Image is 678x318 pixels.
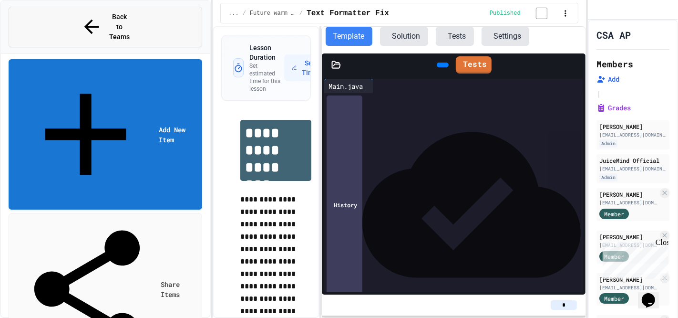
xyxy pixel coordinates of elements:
[228,10,239,17] span: ...
[599,190,658,199] div: [PERSON_NAME]
[307,8,389,19] span: Text Formatter Fix
[596,103,631,113] button: Grades
[596,74,619,84] button: Add
[599,156,667,165] div: JuiceMind Official
[599,284,658,291] div: [EMAIL_ADDRESS][DOMAIN_NAME]
[250,10,296,17] span: Future warm ups
[596,28,631,42] h1: CSA AP
[482,27,529,46] button: Settings
[108,12,131,42] span: Back to Teams
[436,27,474,46] button: Tests
[243,10,246,17] span: /
[327,95,362,314] div: History
[599,233,658,241] div: [PERSON_NAME]
[326,27,372,46] button: Template
[638,280,668,308] iframe: chat widget
[596,88,601,99] span: |
[599,238,668,279] iframe: chat widget
[324,79,373,93] div: Main.java
[599,275,658,284] div: [PERSON_NAME]
[599,139,617,148] div: Admin
[9,59,202,210] a: Add New Item
[599,122,667,131] div: [PERSON_NAME]
[4,4,66,61] div: Chat with us now!Close
[380,27,428,46] button: Solution
[490,7,559,19] div: Content is published and visible to students
[456,56,492,74] a: Tests
[596,57,633,71] h2: Members
[604,210,624,218] span: Member
[599,199,658,206] div: [EMAIL_ADDRESS][DOMAIN_NAME]
[599,165,667,172] div: [EMAIL_ADDRESS][DOMAIN_NAME]
[599,173,617,181] div: Admin
[524,8,559,19] input: publish toggle
[490,10,521,17] span: Published
[284,54,327,81] button: Set Time
[249,43,284,62] h3: Lesson Duration
[299,10,303,17] span: /
[324,81,368,91] div: Main.java
[599,131,667,138] div: [EMAIL_ADDRESS][DOMAIN_NAME]
[249,62,284,93] p: Set estimated time for this lesson
[9,7,202,47] button: Back to Teams
[604,294,624,303] span: Member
